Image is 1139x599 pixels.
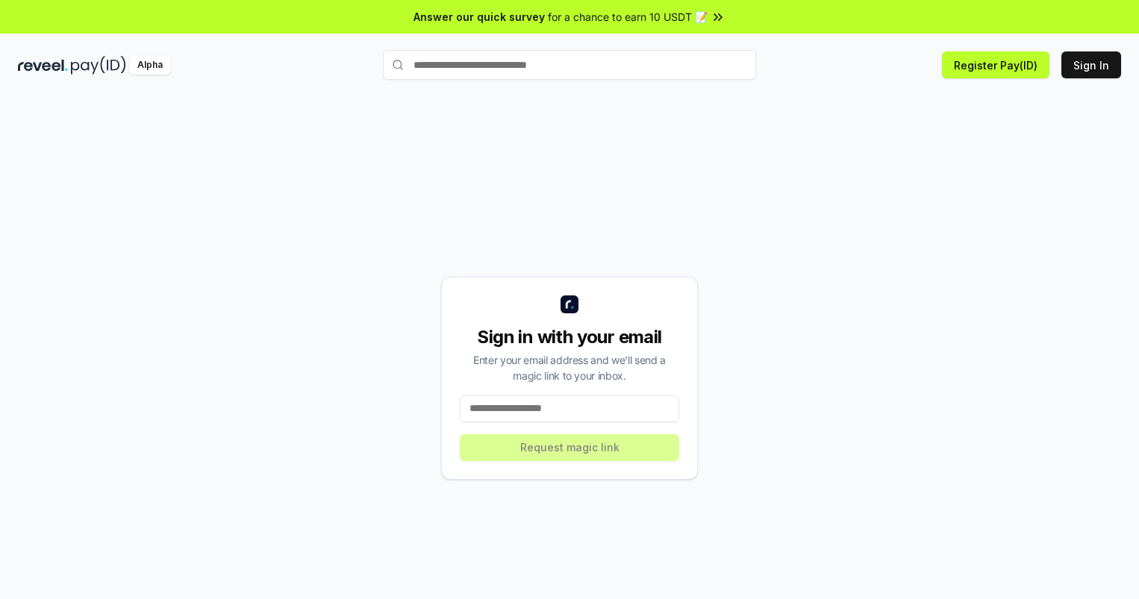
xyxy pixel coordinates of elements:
span: for a chance to earn 10 USDT 📝 [548,9,708,25]
img: pay_id [71,56,126,75]
div: Alpha [129,56,171,75]
img: logo_small [561,295,578,313]
button: Sign In [1061,51,1121,78]
button: Register Pay(ID) [942,51,1049,78]
img: reveel_dark [18,56,68,75]
span: Answer our quick survey [414,9,545,25]
div: Sign in with your email [460,325,679,349]
div: Enter your email address and we’ll send a magic link to your inbox. [460,352,679,383]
